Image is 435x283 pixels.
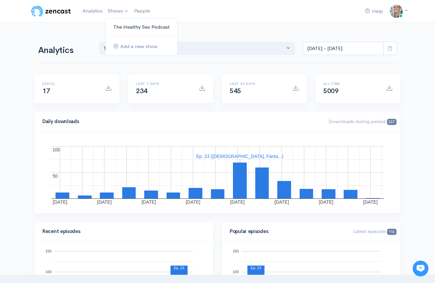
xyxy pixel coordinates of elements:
text: 150 [45,249,51,253]
h4: Recent episodes [42,229,201,234]
a: People [131,4,152,18]
span: 116 [387,229,397,235]
span: Latest episode: [353,228,397,234]
h4: Daily downloads [42,119,321,124]
text: 100 [233,270,239,274]
span: 234 [136,87,148,95]
h1: Hi 👋 [10,32,122,42]
button: New conversation [10,87,121,100]
text: 100 [53,147,60,152]
text: [DATE] [274,199,289,205]
input: analytics date range selector [303,42,384,55]
a: Analytics [80,4,105,18]
text: Ep. 23 [251,266,261,270]
text: 150 [233,249,239,253]
h6: Last 7 days [136,82,191,86]
a: Add a new show [105,41,177,52]
iframe: gist-messenger-bubble-iframe [413,261,428,276]
text: [DATE] [53,199,67,205]
img: ZenCast Logo [30,5,72,18]
span: 5009 [323,87,338,95]
h6: [DATE] [42,82,97,86]
span: Downloads during period: [329,118,397,124]
a: Shows [105,4,131,18]
h4: Popular episodes [230,229,345,234]
text: [DATE] [230,199,245,205]
a: Help [362,4,386,18]
h6: All time [323,82,378,86]
p: Find an answer quickly [9,113,123,121]
span: New conversation [42,91,79,96]
img: ... [390,5,403,18]
input: Search articles [19,124,117,137]
text: [DATE] [97,199,112,205]
div: The Healthy Sex Podcast [103,45,285,52]
h2: Just let us know if you need anything and we'll be happy to help! 🙂 [10,44,122,75]
button: The Healthy Sex Podcast [99,42,295,55]
span: 337 [387,119,397,125]
text: 50 [53,173,58,179]
span: 545 [230,87,241,95]
h1: Analytics [38,46,91,55]
ul: Shows [105,18,178,55]
text: [DATE] [142,199,156,205]
a: The Healthy Sex Podcast [105,21,177,33]
text: [DATE] [186,199,200,205]
text: Ep. 23 [174,266,184,270]
text: [DATE] [319,199,333,205]
span: 17 [42,87,50,95]
text: 100 [45,270,51,274]
h6: Last 30 days [230,82,285,86]
svg: A chart. [42,140,393,205]
text: Ep. 23 ([DEMOGRAPHIC_DATA], Fanta...) [196,154,284,159]
text: [DATE] [363,199,378,205]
